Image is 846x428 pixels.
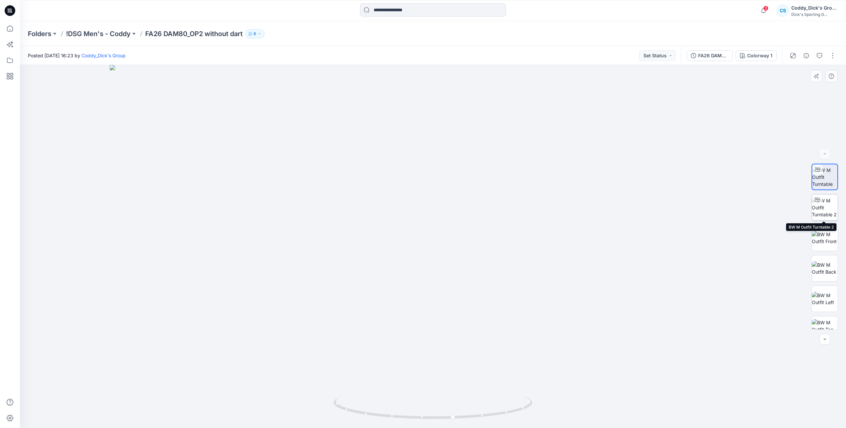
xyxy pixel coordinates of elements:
button: FA26 DAM80_OP2 without dart [687,50,733,61]
div: Coddy_Dick's Group [791,4,838,12]
p: FA26 DAM80_OP2 without dart [145,29,243,38]
img: BW M Outfit Back [812,261,838,275]
button: Colorway 1 [736,50,777,61]
button: Details [801,50,812,61]
img: BW M Outfit Front [812,231,838,245]
img: BW M Outfit Left [812,292,838,306]
img: eyJhbGciOiJIUzI1NiIsImtpZCI6IjAiLCJzbHQiOiJzZXMiLCJ0eXAiOiJKV1QifQ.eyJkYXRhIjp7InR5cGUiOiJzdG9yYW... [110,65,756,428]
div: FA26 DAM80_OP2 without dart [698,52,729,59]
img: BW M Outfit Top CloseUp [812,319,838,340]
div: Dick's Sporting G... [791,12,838,17]
img: BW M Outfit Turntable [812,167,837,187]
div: CS [777,5,789,17]
a: Coddy_Dick's Group [82,53,126,58]
p: 6 [254,30,256,37]
a: !DSG Men's - Coddy [66,29,131,38]
img: BW M Outfit Turntable 2 [812,197,838,218]
a: Folders [28,29,51,38]
div: Colorway 1 [747,52,772,59]
span: Posted [DATE] 16:23 by [28,52,126,59]
button: 6 [245,29,265,38]
span: 3 [763,6,768,11]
